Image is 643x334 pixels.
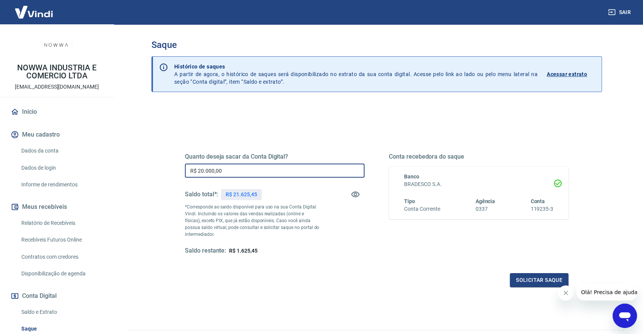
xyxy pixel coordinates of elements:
[9,126,105,143] button: Meu cadastro
[18,304,105,320] a: Saldo e Extrato
[226,191,257,199] p: R$ 21.625,45
[151,40,602,50] h3: Saque
[576,284,637,301] iframe: Mensagem da empresa
[18,177,105,192] a: Informe de rendimentos
[174,63,538,70] p: Histórico de saques
[9,288,105,304] button: Conta Digital
[9,103,105,120] a: Início
[5,5,64,11] span: Olá! Precisa de ajuda?
[18,160,105,176] a: Dados de login
[18,143,105,159] a: Dados da conta
[18,266,105,282] a: Disponibilização de agenda
[389,153,568,161] h5: Conta recebedora do saque
[510,273,568,287] button: Solicitar saque
[476,205,495,213] h6: 0337
[18,232,105,248] a: Recebíveis Futuros Online
[404,198,415,204] span: Tipo
[185,191,218,198] h5: Saldo total*:
[6,64,108,80] p: NOWWA INDUSTRIA E COMERCIO LTDA
[9,0,59,24] img: Vindi
[404,173,419,180] span: Banco
[18,249,105,265] a: Contratos com credores
[185,153,364,161] h5: Quanto deseja sacar da Conta Digital?
[606,5,634,19] button: Sair
[185,247,226,255] h5: Saldo restante:
[547,63,595,86] a: Acessar extrato
[404,180,553,188] h6: BRADESCO S.A.
[547,70,587,78] p: Acessar extrato
[42,30,72,61] img: 70256c02-d14e-4573-8cbb-16ee25100a9a.jpeg
[9,199,105,215] button: Meus recebíveis
[404,205,440,213] h6: Conta Corrente
[185,204,320,238] p: *Corresponde ao saldo disponível para uso na sua Conta Digital Vindi. Incluindo os valores das ve...
[15,83,99,91] p: [EMAIL_ADDRESS][DOMAIN_NAME]
[613,304,637,328] iframe: Botão para abrir a janela de mensagens
[18,215,105,231] a: Relatório de Recebíveis
[174,63,538,86] p: A partir de agora, o histórico de saques será disponibilizado no extrato da sua conta digital. Ac...
[476,198,495,204] span: Agência
[558,285,573,301] iframe: Fechar mensagem
[530,205,553,213] h6: 119235-3
[229,248,257,254] span: R$ 1.625,45
[530,198,545,204] span: Conta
